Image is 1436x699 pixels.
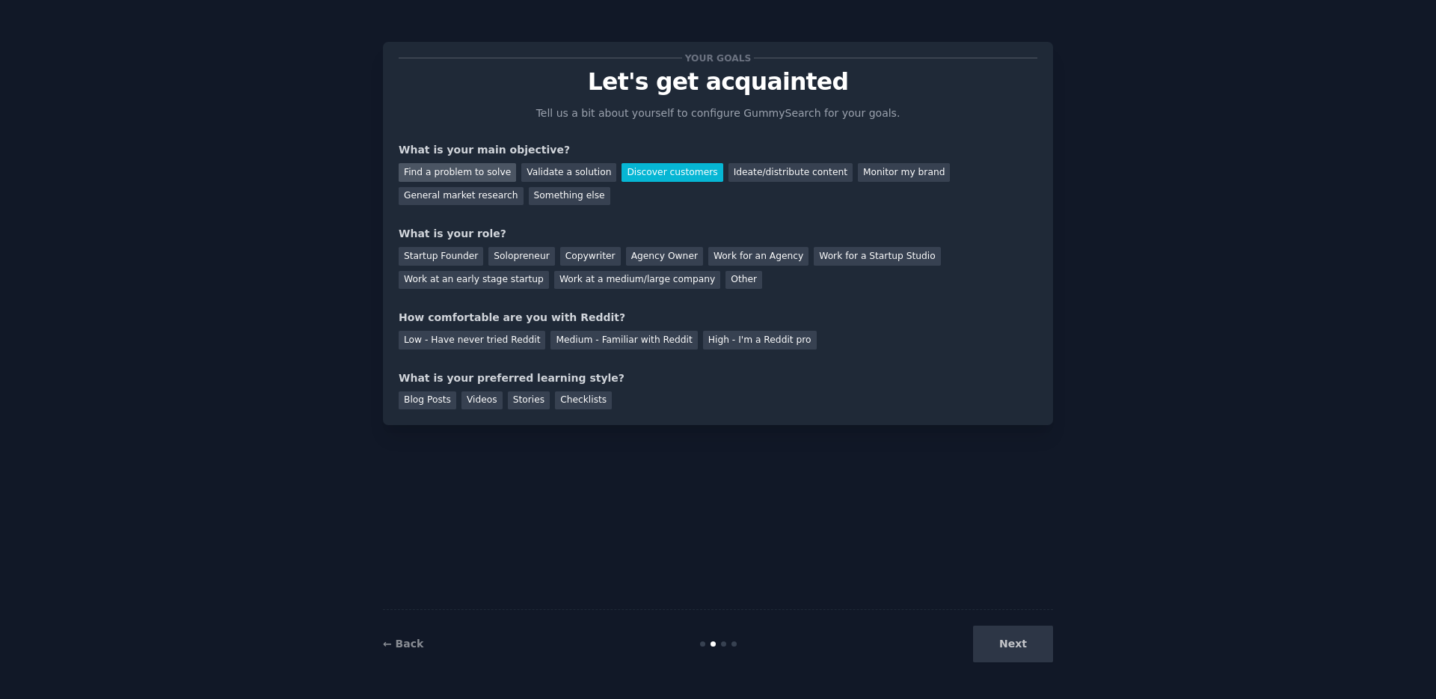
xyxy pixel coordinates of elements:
[554,271,720,290] div: Work at a medium/large company
[399,370,1037,386] div: What is your preferred learning style?
[399,226,1037,242] div: What is your role?
[399,187,524,206] div: General market research
[814,247,940,266] div: Work for a Startup Studio
[858,163,950,182] div: Monitor my brand
[728,163,853,182] div: Ideate/distribute content
[399,391,456,410] div: Blog Posts
[399,331,545,349] div: Low - Have never tried Reddit
[383,638,423,650] a: ← Back
[560,247,621,266] div: Copywriter
[399,310,1037,326] div: How comfortable are you with Reddit?
[461,391,503,410] div: Videos
[708,247,808,266] div: Work for an Agency
[399,69,1037,95] p: Let's get acquainted
[626,247,703,266] div: Agency Owner
[703,331,817,349] div: High - I'm a Reddit pro
[399,271,549,290] div: Work at an early stage startup
[550,331,697,349] div: Medium - Familiar with Reddit
[530,106,906,121] p: Tell us a bit about yourself to configure GummySearch for your goals.
[399,163,516,182] div: Find a problem to solve
[555,391,612,410] div: Checklists
[725,271,762,290] div: Other
[521,163,616,182] div: Validate a solution
[508,391,550,410] div: Stories
[682,50,754,66] span: Your goals
[488,247,554,266] div: Solopreneur
[399,247,483,266] div: Startup Founder
[529,187,610,206] div: Something else
[399,142,1037,158] div: What is your main objective?
[622,163,722,182] div: Discover customers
